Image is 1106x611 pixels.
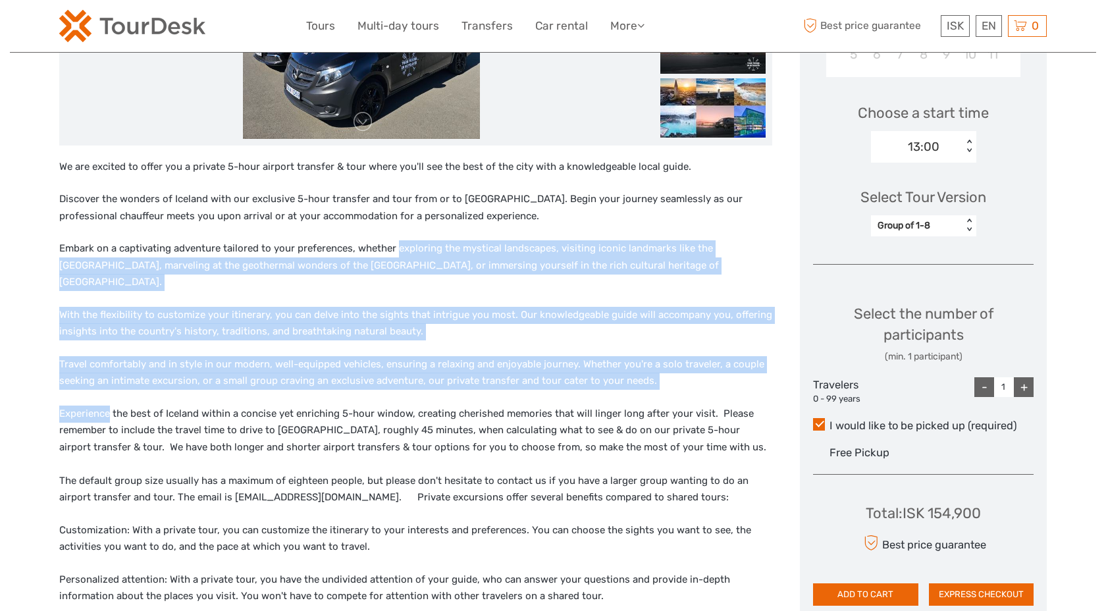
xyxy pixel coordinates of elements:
[866,43,889,65] div: Choose Monday, October 6th, 2025
[813,393,887,406] div: 0 - 99 years
[59,522,772,556] p: Customization: With a private tour, you can customize the itinerary to your interests and prefere...
[974,377,994,397] div: -
[610,16,645,36] a: More
[813,350,1034,363] div: (min. 1 participant)
[866,503,981,523] div: Total : ISK 154,900
[660,78,766,138] img: cb74736568fd4ce88a66ee1cbfbb7d6e_slider_thumbnail.jpeg
[878,219,956,232] div: Group of 1-8
[981,43,1004,65] div: Choose Saturday, October 11th, 2025
[813,377,887,405] div: Travelers
[306,16,335,36] a: Tours
[59,307,772,340] p: With the flexibility to customize your itinerary, you can delve into the sights that intrigue you...
[963,219,974,232] div: < >
[18,23,149,34] p: We're away right now. Please check back later!
[858,103,989,123] span: Choose a start time
[800,15,937,37] span: Best price guarantee
[829,446,889,459] span: Free Pickup
[59,571,772,605] p: Personalized attention: With a private tour, you have the undivided attention of your guide, who ...
[958,43,981,65] div: Choose Friday, October 10th, 2025
[947,19,964,32] span: ISK
[151,20,167,36] button: Open LiveChat chat widget
[813,418,1034,434] label: I would like to be picked up (required)
[976,15,1002,37] div: EN
[935,43,958,65] div: Choose Thursday, October 9th, 2025
[461,16,513,36] a: Transfers
[59,240,772,291] p: Embark on a captivating adventure tailored to your preferences, whether exploring the mystical la...
[908,138,939,155] div: 13:00
[860,187,986,207] div: Select Tour Version
[535,16,588,36] a: Car rental
[59,356,772,390] p: Travel comfortably and in style in our modern, well-equipped vehicles, ensuring a relaxing and en...
[59,406,772,506] p: Experience the best of Iceland within a concise yet enriching 5-hour window, creating cherished m...
[912,43,935,65] div: Choose Wednesday, October 8th, 2025
[929,583,1034,606] button: EXPRESS CHECKOUT
[889,43,912,65] div: Choose Tuesday, October 7th, 2025
[59,191,772,225] p: Discover the wonders of Iceland with our exclusive 5-hour transfer and tour from or to [GEOGRAPHI...
[813,304,1034,363] div: Select the number of participants
[860,531,986,554] div: Best price guarantee
[357,16,439,36] a: Multi-day tours
[59,10,205,42] img: 120-15d4194f-c635-41b9-a512-a3cb382bfb57_logo_small.png
[1014,377,1034,397] div: +
[1030,19,1041,32] span: 0
[963,140,974,153] div: < >
[813,583,918,606] button: ADD TO CART
[59,159,772,176] p: We are excited to offer you a private 5-hour airport transfer & tour where you'll see the best of...
[842,43,865,65] div: Choose Sunday, October 5th, 2025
